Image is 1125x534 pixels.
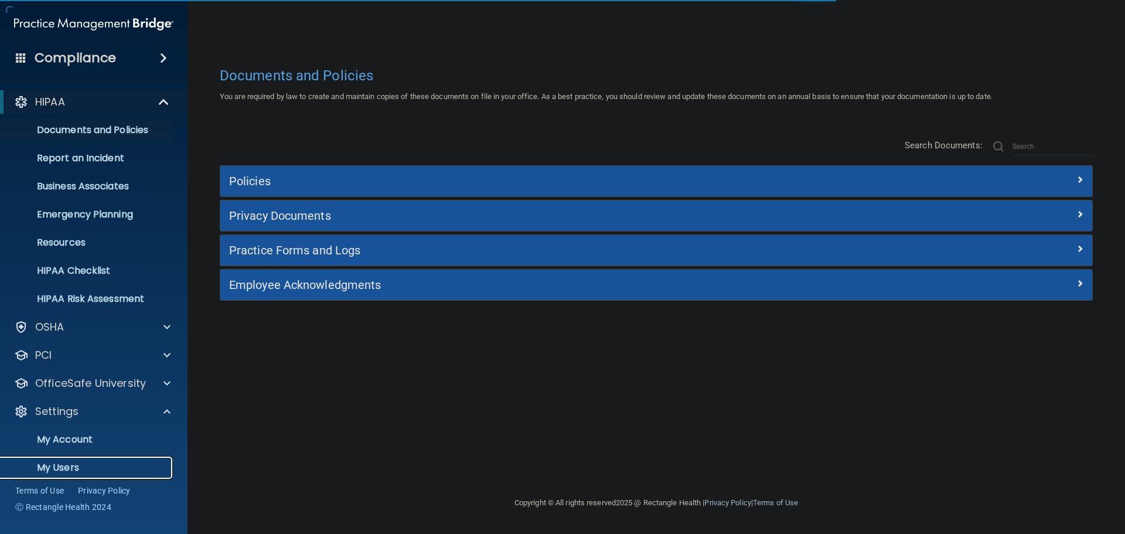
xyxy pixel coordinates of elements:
[229,206,1083,225] a: Privacy Documents
[442,484,870,522] div: Copyright © All rights reserved 2025 @ Rectangle Health | |
[14,404,171,419] a: Settings
[8,434,168,445] p: My Account
[704,498,751,507] a: Privacy Policy
[78,485,131,496] a: Privacy Policy
[229,241,1083,260] a: Practice Forms and Logs
[8,181,168,192] p: Business Associates
[14,95,170,109] a: HIPAA
[229,172,1083,191] a: Policies
[15,501,111,513] span: Ⓒ Rectangle Health 2024
[220,92,993,101] span: You are required by law to create and maintain copies of these documents on file in your office. ...
[15,485,64,496] a: Terms of Use
[14,320,171,334] a: OSHA
[229,275,1083,294] a: Employee Acknowledgments
[14,12,173,36] img: PMB logo
[35,50,116,66] h4: Compliance
[220,68,1093,83] h4: Documents and Policies
[229,278,865,291] h5: Employee Acknowledgments
[905,140,983,151] span: Search Documents:
[229,244,865,257] h5: Practice Forms and Logs
[993,141,1004,152] img: ic-search.3b580494.png
[8,265,168,277] p: HIPAA Checklist
[229,175,865,188] h5: Policies
[1012,138,1093,155] input: Search
[14,376,171,390] a: OfficeSafe University
[35,95,65,109] p: HIPAA
[229,209,865,222] h5: Privacy Documents
[8,124,168,136] p: Documents and Policies
[8,237,168,249] p: Resources
[35,320,64,334] p: OSHA
[35,376,146,390] p: OfficeSafe University
[8,293,168,305] p: HIPAA Risk Assessment
[35,404,79,419] p: Settings
[35,348,52,362] p: PCI
[8,152,168,164] p: Report an Incident
[14,348,171,362] a: PCI
[8,209,168,220] p: Emergency Planning
[8,462,168,474] p: My Users
[753,498,798,507] a: Terms of Use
